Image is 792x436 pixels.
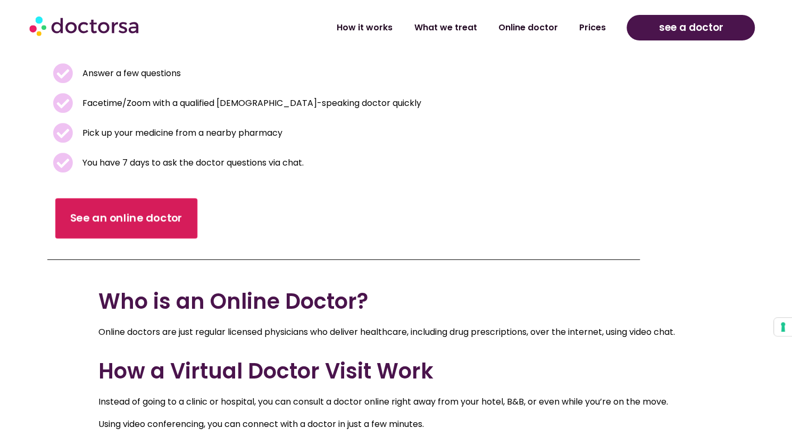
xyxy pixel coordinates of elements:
button: Your consent preferences for tracking technologies [774,318,792,336]
span: Answer a few questions [80,66,181,81]
a: see a doctor [627,15,755,40]
nav: Menu [209,15,616,40]
h2: How a Virtual Doctor Visit Work [98,358,694,384]
a: Online doctor [487,15,568,40]
p: Instead of going to a clinic or hospital, you can consult a doctor online right away from your ho... [98,394,694,409]
p: Using video conferencing, you can connect with a doctor in just a few minutes. [98,417,694,432]
p: Online doctors are just regular licensed physicians who deliver healthcare, including drug prescr... [98,325,694,340]
h2: Who is an Online Doctor? [98,289,694,314]
a: Prices [568,15,616,40]
span: Facetime/Zoom with a qualified [DEMOGRAPHIC_DATA]-speaking doctor quickly [80,96,421,111]
a: What we treat [403,15,487,40]
a: See an online doctor [55,198,197,238]
span: You have 7 days to ask the doctor questions via chat. [80,155,304,170]
span: See an online doctor [70,210,183,226]
span: Pick up your medicine from a nearby pharmacy [80,126,282,141]
a: How it works [326,15,403,40]
span: see a doctor [658,19,723,36]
